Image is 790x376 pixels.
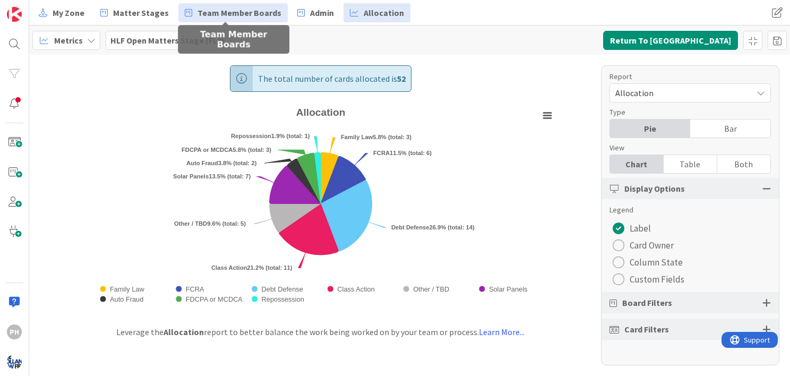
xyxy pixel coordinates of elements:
div: Legend [609,204,771,216]
tspan: FDCPA or MCDCA [182,147,233,153]
a: Learn More... [479,327,525,337]
text: Allocation [296,107,345,118]
tspan: Class Action [211,264,247,271]
div: Table [664,155,717,173]
text: Other / TBD [413,285,449,293]
svg: Allocation [82,102,560,315]
text: 9.6% (total: 5) [174,220,246,227]
div: Pie [610,119,690,138]
span: Allocation [364,6,404,19]
a: Team Member Boards [178,3,288,22]
button: Column State [609,254,686,271]
text: Solar Panels [488,285,527,293]
span: Column State [630,254,683,270]
div: PH [7,324,22,339]
tspan: Repossession [231,133,271,139]
tspan: Other / TBD [174,220,207,227]
h5: Team Member Boards [182,29,285,49]
span: Support [22,2,48,14]
div: Both [717,155,770,173]
tspan: Solar Panels [173,173,209,180]
b: 52 [397,73,406,84]
a: Admin [291,3,340,22]
span: Board Filters [622,296,672,309]
text: 13.5% (total: 7) [173,173,251,180]
button: Label [609,220,654,237]
img: avatar [7,354,22,369]
img: Visit kanbanzone.com [7,7,22,22]
button: Return To [GEOGRAPHIC_DATA] [603,31,738,50]
span: Team Member Boards [197,6,281,19]
span: Admin [310,6,334,19]
button: Custom Fields [609,271,688,288]
span: Metrics [54,34,83,47]
span: Card Owner [630,237,674,253]
text: Family Law [110,285,144,293]
button: Card Owner [609,237,677,254]
b: Allocation [164,327,204,337]
span: Matter Stages [113,6,169,19]
text: FDCPA or MCDCA [185,295,243,303]
div: Chart [610,155,664,173]
div: View [609,142,760,153]
span: Custom Fields [630,271,684,287]
tspan: FCRA [373,150,390,156]
span: Label [630,220,651,236]
span: The total number of cards allocated is [258,66,406,91]
text: 3.8% (total: 2) [186,160,257,166]
div: Report [609,71,760,82]
text: 21.2% (total: 11) [211,264,293,271]
b: HLF Open Matters Stage (FL2) [110,35,225,46]
text: Debt Defense [261,285,303,293]
span: Allocation [615,86,747,100]
span: Display Options [624,182,685,195]
text: 5.8% (total: 3) [182,147,271,153]
text: 5.8% (total: 3) [341,134,411,140]
tspan: Debt Defense [391,224,430,230]
div: Bar [690,119,770,138]
span: My Zone [53,6,84,19]
text: 26.9% (total: 14) [391,224,475,230]
div: Type [609,107,760,118]
a: Allocation [344,3,410,22]
tspan: Family Law [341,134,373,140]
text: FCRA [185,285,204,293]
text: 1.9% (total: 1) [231,133,310,139]
text: Auto Fraud [110,295,143,303]
text: Repossession [261,295,304,303]
text: 11.5% (total: 6) [373,150,432,156]
tspan: Auto Fraud [186,160,218,166]
text: Class Action [337,285,374,293]
span: Card Filters [624,323,669,336]
a: Matter Stages [94,3,175,22]
a: My Zone [32,3,91,22]
div: Leverage the report to better balance the work being worked on by your team or process. [95,326,546,338]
